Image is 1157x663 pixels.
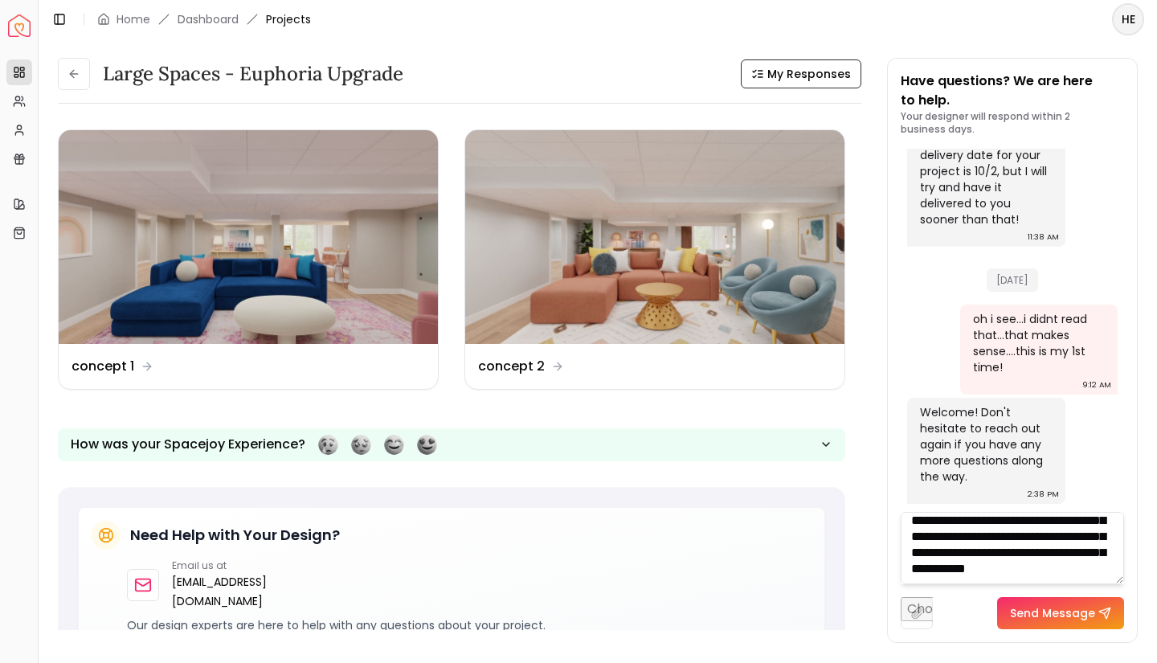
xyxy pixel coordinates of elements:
h3: Large Spaces - Euphoria Upgrade [103,61,403,87]
img: Spacejoy Logo [8,14,31,37]
h5: Need Help with Your Design? [130,524,340,546]
p: Our design experts are here to help with any questions about your project. [127,617,812,633]
button: My Responses [741,59,861,88]
a: [EMAIL_ADDRESS][DOMAIN_NAME] [172,572,279,611]
div: oh i see...i didnt read that...that makes sense....this is my 1st time! [973,311,1102,375]
div: 9:12 AM [1082,377,1111,393]
span: [DATE] [987,268,1038,292]
span: Projects [266,11,311,27]
a: concept 2concept 2 [464,129,845,390]
button: How was your Spacejoy Experience?Feeling terribleFeeling badFeeling goodFeeling awesome [58,428,845,461]
p: Your designer will respond within 2 business days. [901,110,1124,136]
a: Dashboard [178,11,239,27]
span: HE [1114,5,1143,34]
span: My Responses [767,66,851,82]
button: Send Message [997,597,1124,629]
a: Spacejoy [8,14,31,37]
button: HE [1112,3,1144,35]
div: Welcome! Don't hesitate to reach out again if you have any more questions along the way. [920,404,1049,485]
nav: breadcrumb [97,11,311,27]
div: 11:38 AM [1028,229,1059,245]
p: Email us at [172,559,279,572]
img: concept 2 [465,130,844,344]
p: Have questions? We are here to help. [901,72,1124,110]
dd: concept 1 [72,357,134,376]
img: concept 1 [59,130,438,344]
a: Home [117,11,150,27]
p: How was your Spacejoy Experience? [71,435,305,454]
a: concept 1concept 1 [58,129,439,390]
div: 2:38 PM [1028,486,1059,502]
dd: concept 2 [478,357,545,376]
